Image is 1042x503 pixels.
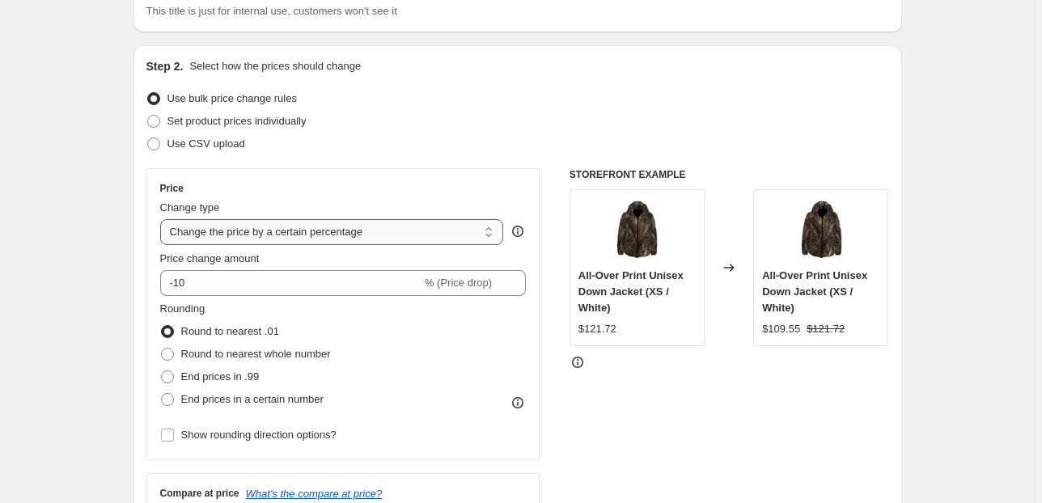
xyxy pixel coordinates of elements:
[570,168,889,181] h6: STOREFRONT EXAMPLE
[167,115,307,127] span: Set product prices individually
[146,5,397,17] span: This title is just for internal use, customers won't see it
[189,58,361,74] p: Select how the prices should change
[181,348,331,360] span: Round to nearest whole number
[167,92,297,104] span: Use bulk price change rules
[578,321,616,337] div: $121.72
[762,321,800,337] div: $109.55
[160,487,239,500] h3: Compare at price
[160,182,184,195] h3: Price
[146,58,184,74] h2: Step 2.
[181,370,260,383] span: End prices in .99
[604,198,669,263] img: 289777-f942a3ad-f4fd-4d24-b7bc-d4c5f76d99cf_80x.jpg
[160,201,220,213] span: Change type
[789,198,854,263] img: 289777-f942a3ad-f4fd-4d24-b7bc-d4c5f76d99cf_80x.jpg
[181,393,324,405] span: End prices in a certain number
[160,252,260,264] span: Price change amount
[510,223,526,239] div: help
[425,277,492,289] span: % (Price drop)
[181,325,279,337] span: Round to nearest .01
[246,488,383,500] button: What's the compare at price?
[762,269,867,314] span: All-Over Print Unisex Down Jacket (XS / White)
[160,302,205,315] span: Rounding
[181,429,337,441] span: Show rounding direction options?
[160,270,421,296] input: -15
[167,137,245,150] span: Use CSV upload
[807,321,845,337] strike: $121.72
[578,269,684,314] span: All-Over Print Unisex Down Jacket (XS / White)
